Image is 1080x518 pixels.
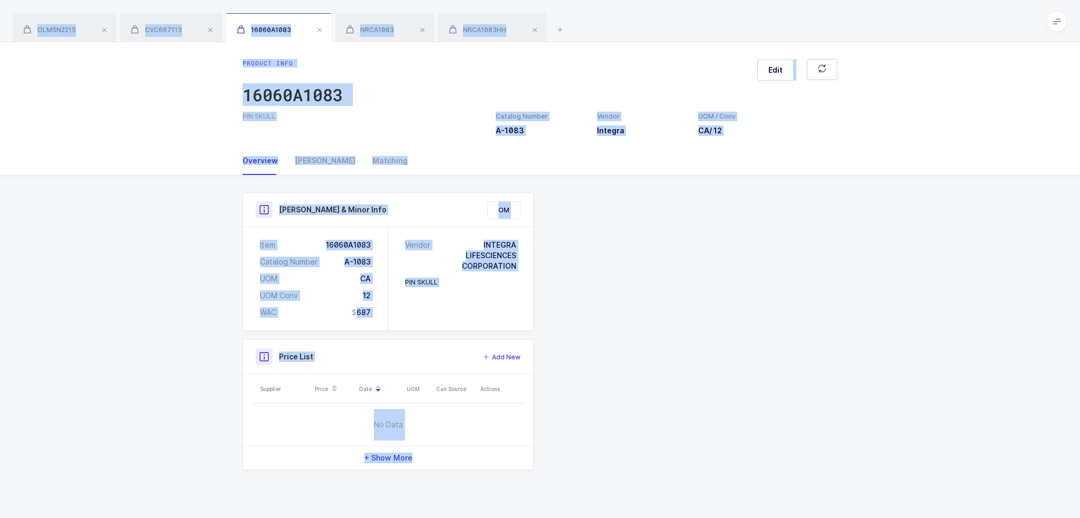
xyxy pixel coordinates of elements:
[698,112,736,121] div: UOM / Conv
[757,60,794,81] button: Edit
[260,385,308,393] div: Supplier
[243,446,533,470] div: + Show More
[492,352,520,363] span: Add New
[363,290,371,301] div: 12
[346,26,394,34] span: NRCA1083
[279,351,313,362] h3: Price List
[360,273,371,284] div: CA
[260,290,298,301] div: UOM Conv
[359,380,400,398] div: Date
[260,307,276,318] div: WAC
[698,125,736,136] h3: CA
[315,380,353,398] div: Price
[364,453,412,463] span: + Show More
[709,126,722,135] span: / 12
[352,307,371,318] div: 687
[768,65,783,75] span: Edit
[488,202,520,219] div: OM
[23,26,76,34] span: OLMSN2215
[597,125,686,136] h3: Integra
[597,112,686,121] div: Vendor
[286,146,364,175] div: [PERSON_NAME]
[243,112,483,121] div: PIN SKULL
[407,385,430,393] div: UOM
[243,59,343,67] div: Product info
[131,26,182,34] span: CVC667113
[243,146,286,175] div: Overview
[260,273,277,284] div: UOM
[405,278,438,287] div: PIN SKULL
[480,385,522,393] div: Actions
[279,204,387,215] h3: [PERSON_NAME] & Minor Info
[364,146,408,175] div: Matching
[405,240,435,271] div: Vendor
[435,240,516,271] div: INTEGRA LIFESCIENCES CORPORATION
[436,385,474,393] div: Can Source
[320,409,457,441] span: No Data
[449,26,506,34] span: NRCA1083HH
[237,26,291,34] span: 16060A1083
[483,352,520,363] button: Add New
